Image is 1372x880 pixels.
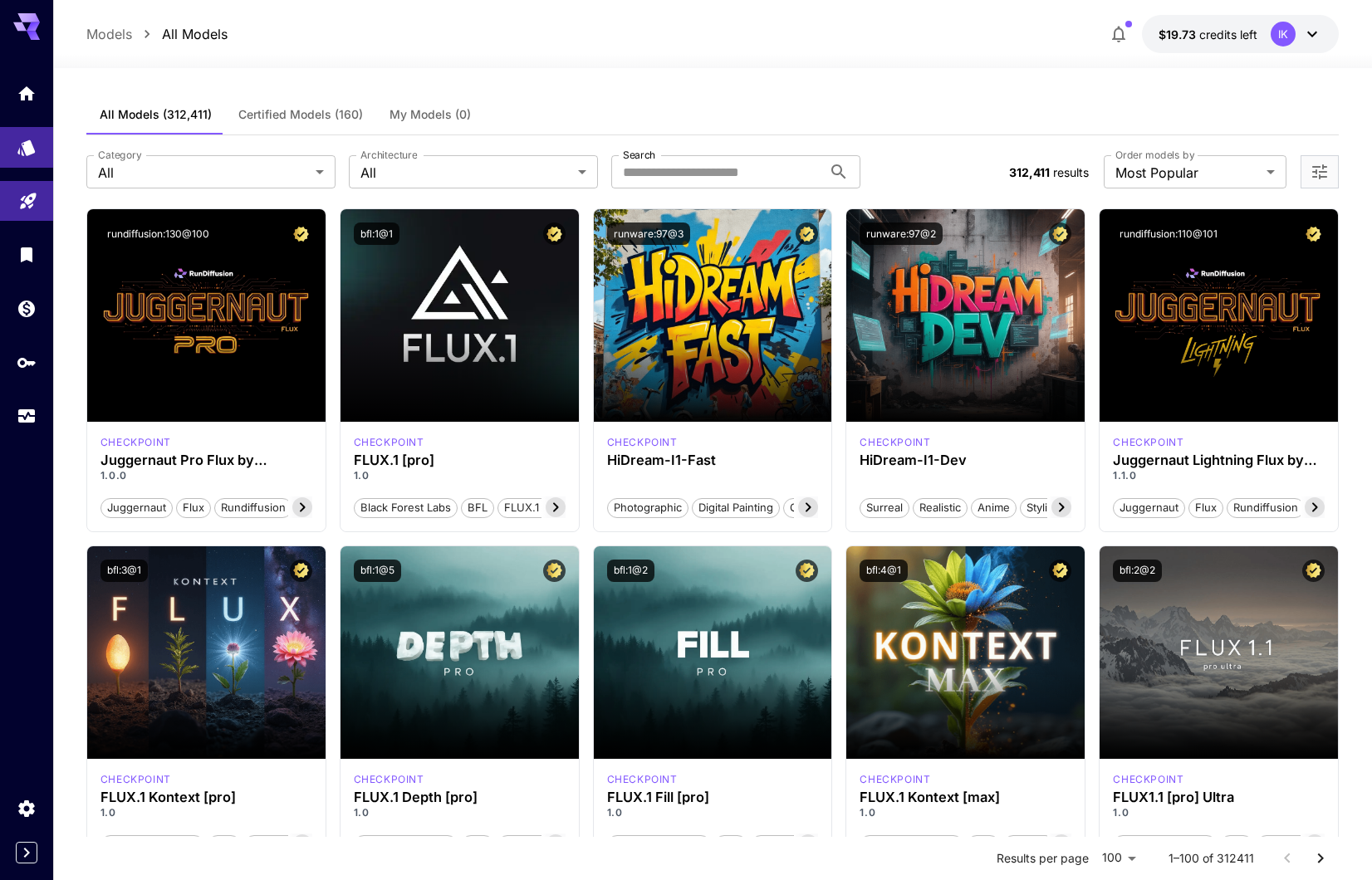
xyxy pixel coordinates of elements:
[100,468,312,483] p: 1.0.0
[17,83,37,104] div: Home
[783,496,847,518] button: Cinematic
[1189,500,1223,516] span: flux
[100,790,312,805] h3: FLUX.1 Kontext [pro]
[16,842,37,863] button: Expand sidebar
[1113,435,1183,450] div: FLUX.1 D
[290,222,312,245] button: Certified Model – Vetted for best performance and includes a commercial license.
[1227,500,1304,516] span: rundiffusion
[177,500,210,516] span: flux
[607,834,711,855] button: Black Forest Labs
[1113,452,1325,468] div: Juggernaut Lightning Flux by RunDiffusion
[390,107,471,122] span: My Models (0)
[462,500,493,516] span: BFL
[1302,560,1325,582] button: Certified Model – Vetted for best performance and includes a commercial license.
[98,148,142,162] label: Category
[784,500,846,516] span: Cinematic
[17,406,37,427] div: Usage
[98,163,309,183] span: All
[100,222,216,245] button: rundiffusion:130@100
[86,24,228,44] nav: breadcrumb
[608,500,688,516] span: Photographic
[1169,850,1254,867] p: 1–100 of 312411
[1003,834,1056,855] button: Kontext
[354,772,424,787] div: fluxpro
[1113,496,1185,518] button: juggernaut
[1188,496,1223,518] button: flux
[17,134,37,155] div: Models
[354,834,458,855] button: Black Forest Labs
[100,435,171,450] div: FLUX.1 D
[607,790,819,805] div: FLUX.1 Fill [pro]
[860,772,930,787] div: FLUX.1 Kontext [max]
[972,500,1016,516] span: Anime
[244,834,321,855] button: Flux Kontext
[860,790,1071,805] h3: FLUX.1 Kontext [max]
[543,560,566,582] button: Certified Model – Vetted for best performance and includes a commercial license.
[101,500,172,516] span: juggernaut
[100,772,171,787] div: FLUX.1 Kontext [pro]
[607,222,690,245] button: runware:97@3
[100,834,204,855] button: Black Forest Labs
[860,435,930,450] p: checkpoint
[1113,772,1183,787] p: checkpoint
[238,107,363,122] span: Certified Models (160)
[1049,560,1071,582] button: Certified Model – Vetted for best performance and includes a commercial license.
[860,500,909,516] span: Surreal
[860,496,909,518] button: Surreal
[100,107,212,122] span: All Models (312,411)
[1159,27,1199,42] span: $19.73
[17,798,37,819] div: Settings
[354,452,566,468] h3: FLUX.1 [pro]
[607,435,678,450] p: checkpoint
[1095,846,1142,870] div: 100
[360,163,571,183] span: All
[1310,162,1330,183] button: Open more filters
[162,24,228,44] p: All Models
[497,834,609,855] button: FLUX.1 Depth [pro]
[360,148,417,162] label: Architecture
[354,435,424,450] div: fluxpro
[623,148,655,162] label: Search
[1113,560,1162,582] button: bfl:2@2
[967,834,1000,855] button: BFL
[860,805,1071,820] p: 1.0
[18,188,38,209] div: Playground
[1113,790,1325,805] h3: FLUX1.1 [pro] Ultra
[1302,222,1325,245] button: Certified Model – Vetted for best performance and includes a commercial license.
[100,452,312,468] h3: Juggernaut Pro Flux by RunDiffusion
[914,500,967,516] span: Realistic
[607,496,688,518] button: Photographic
[913,496,968,518] button: Realistic
[354,496,458,518] button: Black Forest Labs
[354,790,566,805] h3: FLUX.1 Depth [pro]
[355,500,457,516] span: Black Forest Labs
[498,500,574,516] span: FLUX.1 [pro]
[1113,834,1217,855] button: Black Forest Labs
[860,452,1071,468] h3: HiDream-I1-Dev
[1271,22,1296,46] div: IK
[354,222,399,245] button: bfl:1@1
[607,805,819,820] p: 1.0
[1113,805,1325,820] p: 1.0
[354,772,424,787] p: checkpoint
[693,500,779,516] span: Digital Painting
[100,805,312,820] p: 1.0
[215,500,292,516] span: rundiffusion
[461,834,494,855] button: BFL
[751,834,845,855] button: FLUX.1 Fill [pro]
[17,298,37,319] div: Wallet
[714,834,747,855] button: BFL
[17,352,37,373] div: API Keys
[1115,148,1194,162] label: Order models by
[1049,222,1071,245] button: Certified Model – Vetted for best performance and includes a commercial license.
[971,496,1017,518] button: Anime
[1227,496,1305,518] button: rundiffusion
[543,222,566,245] button: Certified Model – Vetted for best performance and includes a commercial license.
[1113,435,1183,450] p: checkpoint
[354,560,401,582] button: bfl:1@5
